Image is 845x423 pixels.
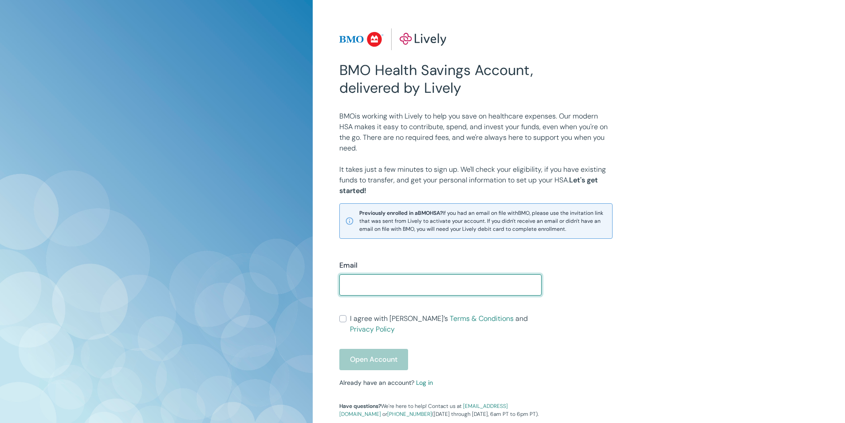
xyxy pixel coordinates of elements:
img: Lively [339,28,447,51]
span: I agree with [PERSON_NAME]’s and [350,313,542,335]
p: It takes just a few minutes to sign up. We'll check your eligibility, if you have existing funds ... [339,164,613,196]
strong: Previously enrolled in a BMO HSA? [359,210,443,217]
a: Privacy Policy [350,324,395,334]
p: We're here to help! Contact us at or ([DATE] through [DATE], 6am PT to 6pm PT). [339,402,542,418]
a: [PHONE_NUMBER] [387,411,432,418]
label: Email [339,260,358,271]
p: BMO is working with Lively to help you save on healthcare expenses. Our modern HSA makes it easy ... [339,111,613,154]
strong: Have questions? [339,403,381,410]
a: Log in [416,379,433,387]
h2: BMO Health Savings Account, delivered by Lively [339,61,542,97]
small: Already have an account? [339,379,433,387]
a: Terms & Conditions [450,314,514,323]
span: If you had an email on file with BMO , please use the invitation link that was sent from Lively t... [359,209,607,233]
